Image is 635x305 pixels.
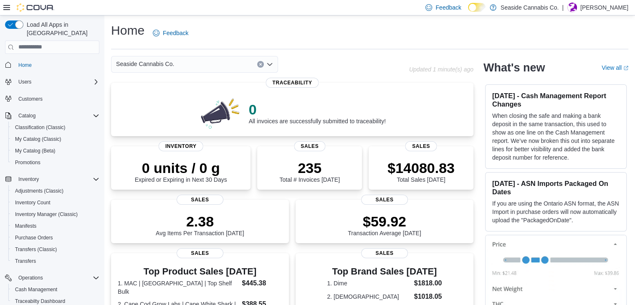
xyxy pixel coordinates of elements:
span: Traceability [266,78,319,88]
span: My Catalog (Beta) [12,146,99,156]
span: Adjustments (Classic) [12,186,99,196]
span: Sales [177,248,223,258]
span: Classification (Classic) [12,122,99,132]
button: Transfers (Classic) [8,244,103,255]
button: Inventory Manager (Classic) [8,208,103,220]
span: Cash Management [15,286,57,293]
h3: Top Product Sales [DATE] [118,267,282,277]
span: Sales [294,141,325,151]
svg: External link [623,66,628,71]
a: My Catalog (Beta) [12,146,59,156]
h3: Top Brand Sales [DATE] [327,267,442,277]
span: Load All Apps in [GEOGRAPHIC_DATA] [23,20,99,37]
span: Operations [15,273,99,283]
dd: $1018.05 [414,292,442,302]
span: Inventory Count [12,198,99,208]
a: Classification (Classic) [12,122,69,132]
span: My Catalog (Beta) [15,147,56,154]
span: Purchase Orders [15,234,53,241]
button: Transfers [8,255,103,267]
span: Home [15,60,99,70]
a: Purchase Orders [12,233,56,243]
span: Transfers (Classic) [12,244,99,254]
a: Promotions [12,158,44,168]
span: My Catalog (Classic) [15,136,61,142]
a: Transfers (Classic) [12,244,60,254]
span: Transfers [15,258,36,264]
button: Inventory [15,174,42,184]
h3: [DATE] - ASN Imports Packaged On Dates [492,179,620,196]
a: Customers [15,94,46,104]
p: | [562,3,564,13]
span: Operations [18,274,43,281]
button: Classification (Classic) [8,122,103,133]
button: Open list of options [266,61,273,68]
span: Promotions [15,159,40,166]
a: View allExternal link [602,64,628,71]
button: Cash Management [8,284,103,295]
img: Cova [17,3,54,12]
span: Traceabilty Dashboard [15,298,65,305]
button: Catalog [15,111,39,121]
span: Inventory Manager (Classic) [15,211,78,218]
a: Inventory Count [12,198,54,208]
a: Adjustments (Classic) [12,186,67,196]
button: Inventory Count [8,197,103,208]
button: Inventory [2,173,103,185]
a: Inventory Manager (Classic) [12,209,81,219]
p: $14080.83 [387,160,455,176]
div: Abby Sanders [567,3,577,13]
a: Feedback [149,25,192,41]
span: Sales [361,195,408,205]
span: Promotions [12,158,99,168]
div: Total # Invoices [DATE] [279,160,339,183]
button: Manifests [8,220,103,232]
button: Promotions [8,157,103,168]
span: Customers [18,96,43,102]
a: Transfers [12,256,39,266]
div: Expired or Expiring in Next 30 Days [135,160,227,183]
button: Clear input [257,61,264,68]
p: 0 [249,101,386,118]
button: Operations [15,273,46,283]
div: Avg Items Per Transaction [DATE] [156,213,244,236]
span: Catalog [15,111,99,121]
p: When closing the safe and making a bank deposit in the same transaction, this used to show as one... [492,112,620,162]
span: Users [18,79,31,85]
p: Updated 1 minute(s) ago [409,66,473,73]
span: Sales [361,248,408,258]
button: Users [15,77,35,87]
button: My Catalog (Classic) [8,133,103,145]
a: My Catalog (Classic) [12,134,65,144]
dd: $445.38 [242,278,282,288]
span: Inventory [18,176,39,183]
span: Inventory Manager (Classic) [12,209,99,219]
button: My Catalog (Beta) [8,145,103,157]
p: [PERSON_NAME] [580,3,628,13]
span: Catalog [18,112,35,119]
span: Adjustments (Classic) [15,188,63,194]
span: Cash Management [12,285,99,295]
h1: Home [111,22,144,39]
a: Home [15,60,35,70]
p: 235 [279,160,339,176]
img: 0 [199,96,242,130]
span: Classification (Classic) [15,124,66,131]
h3: [DATE] - Cash Management Report Changes [492,91,620,108]
input: Dark Mode [468,3,486,12]
p: If you are using the Ontario ASN format, the ASN Import in purchase orders will now automatically... [492,199,620,224]
p: Seaside Cannabis Co. [501,3,559,13]
span: Inventory [159,141,203,151]
button: Operations [2,272,103,284]
dt: 1. MAC | [GEOGRAPHIC_DATA] | Top Shelf Bulk [118,279,238,296]
button: Catalog [2,110,103,122]
span: Inventory Count [15,199,51,206]
span: Seaside Cannabis Co. [116,59,174,69]
div: Total Sales [DATE] [387,160,455,183]
span: Manifests [15,223,36,229]
button: Adjustments (Classic) [8,185,103,197]
span: Home [18,62,32,69]
span: Sales [405,141,437,151]
a: Cash Management [12,285,61,295]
